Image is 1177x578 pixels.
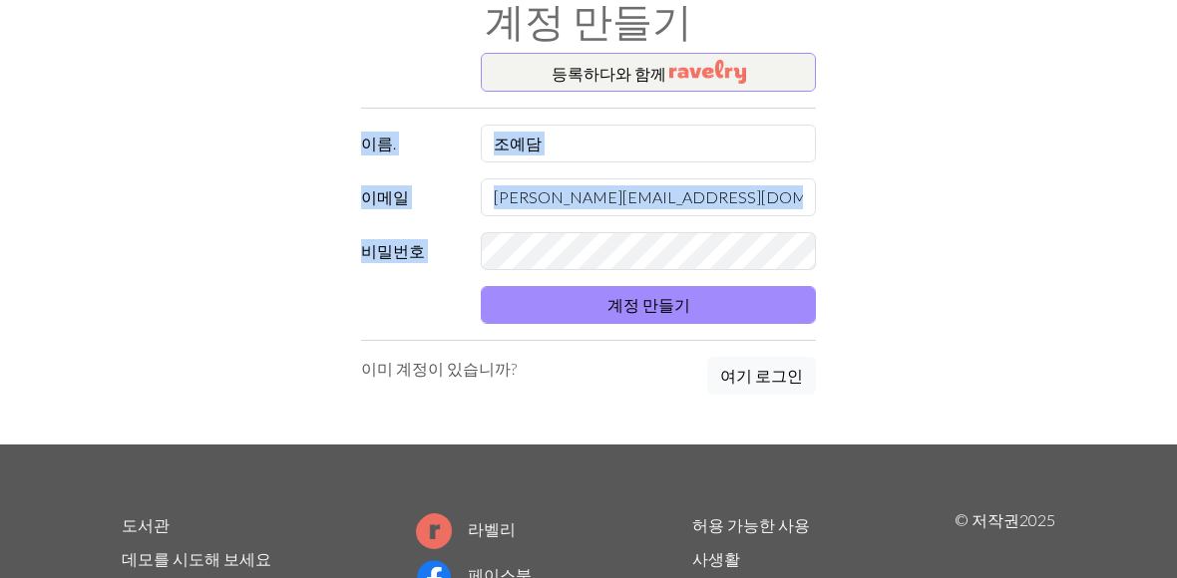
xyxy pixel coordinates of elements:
font: 여기 로그인 [720,366,803,385]
font: 등록하다 [552,63,615,82]
font: 이름. [361,134,396,152]
font: 이메일 [361,187,409,206]
font: 2025 [1019,510,1055,529]
a: 사생활 [692,549,740,568]
button: 등록하다와 함께 [481,53,816,93]
a: 도서관 [122,515,170,534]
font: 계정 만들기 [607,295,690,314]
font: 비밀번호 [361,241,425,260]
img: Ravelry [669,60,746,84]
button: 계정 만들기 [481,286,816,324]
font: © 저작권 [955,510,1019,529]
img: Ravelry logo [416,513,452,549]
font: 라벨리 [468,519,516,538]
font: 와 함께 [615,63,666,82]
button: 여기 로그인 [707,357,816,395]
a: 라벨리 [416,519,516,538]
font: 이미 계정이 있습니까? [361,359,517,378]
a: 허용 가능한 사용 [692,515,810,534]
a: 여기 로그인 [707,357,816,397]
a: 데모를 시도해 보세요 [122,549,271,568]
